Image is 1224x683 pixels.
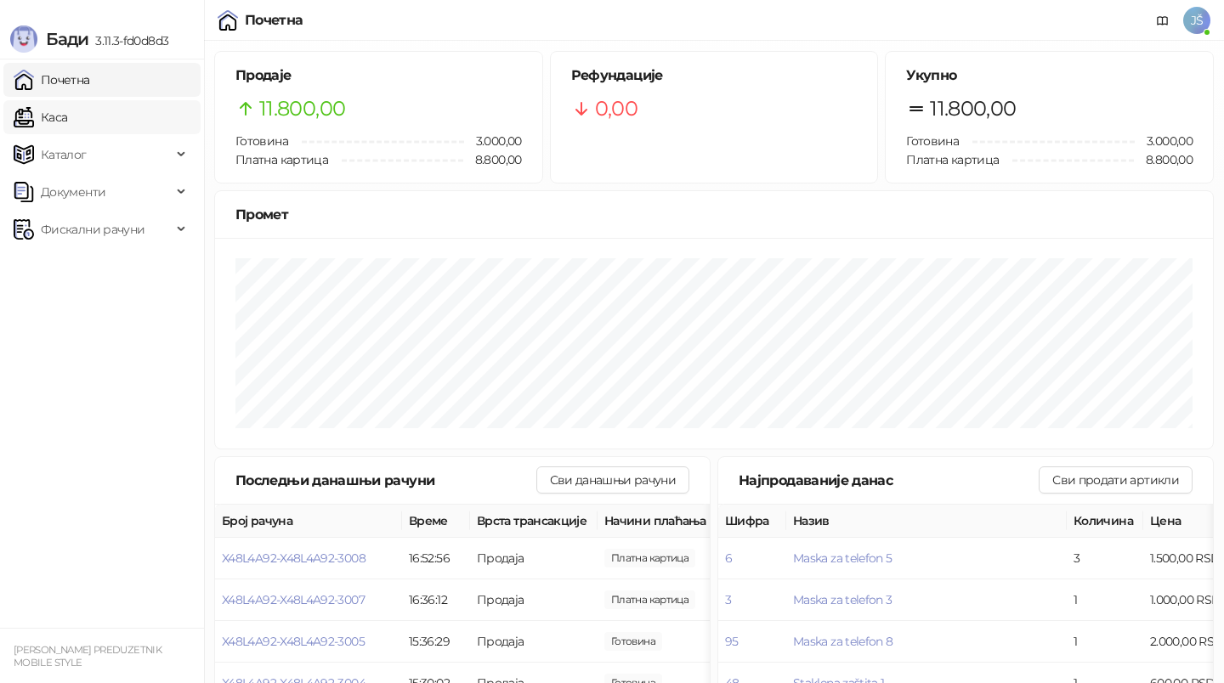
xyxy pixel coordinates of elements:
[245,14,303,27] div: Почетна
[1067,579,1143,621] td: 1
[222,550,365,566] button: X48L4A92-X48L4A92-3008
[793,592,892,607] button: Maska za telefon 3
[906,152,999,167] span: Платна картица
[595,93,637,125] span: 0,00
[604,590,695,609] span: 1.000,00
[604,632,662,651] span: 1.500,00
[14,63,90,97] a: Почетна
[402,538,470,579] td: 16:52:56
[463,150,522,169] span: 8.800,00
[739,470,1039,491] div: Најпродаваније данас
[1067,505,1143,538] th: Количина
[222,634,365,649] button: X48L4A92-X48L4A92-3005
[235,133,288,149] span: Готовина
[259,93,345,125] span: 11.800,00
[1134,150,1193,169] span: 8.800,00
[786,505,1067,538] th: Назив
[14,644,161,669] small: [PERSON_NAME] PREDUZETNIK MOBILE STYLE
[222,592,365,607] button: X48L4A92-X48L4A92-3007
[536,466,689,494] button: Сви данашњи рачуни
[470,538,598,579] td: Продаја
[235,470,536,491] div: Последњи данашњи рачуни
[402,621,470,663] td: 15:36:29
[41,212,144,246] span: Фискални рачуни
[1039,466,1193,494] button: Сви продати артикли
[464,132,522,150] span: 3.000,00
[10,25,37,53] img: Logo
[1183,7,1210,34] span: JŠ
[598,505,768,538] th: Начини плаћања
[571,65,858,86] h5: Рефундације
[1067,538,1143,579] td: 3
[906,65,1193,86] h5: Укупно
[235,65,522,86] h5: Продаје
[14,100,67,134] a: Каса
[88,33,168,48] span: 3.11.3-fd0d8d3
[725,634,739,649] button: 95
[906,133,959,149] span: Готовина
[725,550,732,566] button: 6
[604,549,695,567] span: 1.200,00
[235,204,1193,225] div: Промет
[1149,7,1176,34] a: Документација
[41,175,105,209] span: Документи
[470,505,598,538] th: Врста трансакције
[41,138,87,172] span: Каталог
[718,505,786,538] th: Шифра
[402,505,470,538] th: Време
[470,579,598,621] td: Продаја
[215,505,402,538] th: Број рачуна
[930,93,1016,125] span: 11.800,00
[1135,132,1193,150] span: 3.000,00
[235,152,328,167] span: Платна картица
[402,579,470,621] td: 16:36:12
[1067,621,1143,663] td: 1
[793,634,892,649] button: Maska za telefon 8
[725,592,731,607] button: 3
[46,29,88,49] span: Бади
[793,550,892,566] button: Maska za telefon 5
[470,621,598,663] td: Продаја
